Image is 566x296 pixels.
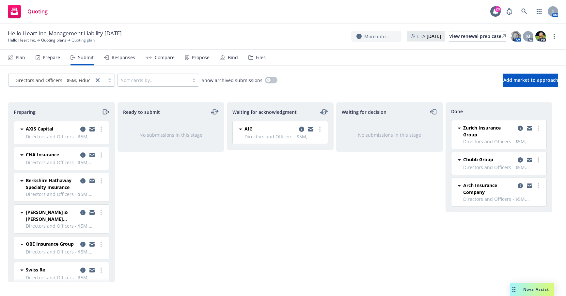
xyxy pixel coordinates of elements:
[463,124,515,138] span: Zurich Insurance Group
[94,76,102,84] a: close
[342,109,386,115] span: Waiting for decision
[26,151,59,158] span: CNA Insurance
[232,109,297,115] span: Waiting for acknowledgment
[228,55,238,60] div: Bind
[535,124,542,132] a: more
[88,125,96,133] a: copy logging email
[351,31,401,42] button: More info...
[88,177,96,185] a: copy logging email
[88,266,96,274] a: copy logging email
[192,55,210,60] div: Propose
[503,77,558,83] span: Add market to approach
[449,31,506,42] a: View renewal prep case
[364,33,389,40] span: More info...
[26,222,105,229] span: Directors and Officers - $5M, Fiduciary Liability - $1M, Employment Practices Liability - $2M
[26,125,53,132] span: AXIS Capital
[347,131,432,138] div: No submissions in this stage
[510,283,554,296] button: Nova Assist
[495,6,501,12] div: 20
[26,177,78,191] span: Berkshire Hathaway Specialty Insurance
[516,124,524,132] a: copy logging email
[12,77,90,84] span: Directors and Officers - $5M, Fiduciary ...
[14,109,36,115] span: Preparing
[256,55,266,60] div: Files
[518,5,531,18] a: Search
[244,133,324,140] span: Directors and Officers - $5M, Fiduciary Liability - $1M, Employment Practices Liability - $2M
[8,29,122,37] span: Hello Heart Inc. Management Liability [DATE]
[79,209,87,217] a: copy logging email
[463,196,542,202] span: Directors and Officers - $5M, Fiduciary Liability - $1M, Employment Practices Liability - $2M
[316,125,324,133] a: more
[26,191,105,198] span: Directors and Officers - $5M, Fiduciary Liability - $1M, Employment Practices Liability - $2M
[526,182,533,190] a: copy logging email
[503,74,558,87] button: Add market to approach
[14,77,104,84] span: Directors and Officers - $5M, Fiduciary ...
[533,5,546,18] a: Switch app
[155,55,175,60] div: Compare
[41,37,66,43] a: Quoting plans
[463,182,515,196] span: Arch Insurance Company
[97,177,105,185] a: more
[526,156,533,164] a: copy logging email
[123,109,160,115] span: Ready to submit
[79,266,87,274] a: copy logging email
[463,138,542,145] span: Directors and Officers - $5M, Fiduciary Liability - $1M, Employment Practices Liability - $2M
[523,287,549,292] span: Nova Assist
[510,283,518,296] div: Drag to move
[463,156,493,163] span: Chubb Group
[8,37,36,43] a: Hello Heart Inc.
[88,209,96,217] a: copy logging email
[26,266,45,273] span: Swiss Re
[526,124,533,132] a: copy logging email
[535,156,542,164] a: more
[88,240,96,248] a: copy logging email
[88,151,96,159] a: copy logging email
[550,32,558,40] a: more
[535,182,542,190] a: more
[112,55,135,60] div: Responses
[5,2,50,21] a: Quoting
[320,108,328,116] a: moveLeftRight
[202,77,262,84] span: Show archived submissions
[27,9,48,14] span: Quoting
[71,37,95,43] span: Quoting plan
[26,274,105,281] span: Directors and Officers - $5M, Fiduciary Liability - $1M, Employment Practices Liability - $2M
[78,55,94,60] div: Submit
[97,125,105,133] a: more
[79,151,87,159] a: copy logging email
[526,33,530,40] span: M
[128,131,213,138] div: No submissions in this stage
[298,125,306,133] a: copy logging email
[79,125,87,133] a: copy logging email
[451,108,463,115] span: Done
[26,240,74,247] span: QBE Insurance Group
[244,125,253,132] span: AIG
[211,108,219,116] a: moveLeftRight
[535,31,546,42] img: photo
[503,5,516,18] a: Report a Bug
[511,31,521,42] img: photo
[26,133,105,140] span: Directors and Officers - $5M, Fiduciary Liability - $1M, Employment Practices Liability - $2M
[307,125,315,133] a: copy logging email
[516,156,524,164] a: copy logging email
[26,209,78,222] span: [PERSON_NAME] & [PERSON_NAME] ([GEOGRAPHIC_DATA])
[79,240,87,248] a: copy logging email
[16,55,25,60] div: Plan
[26,248,105,255] span: Directors and Officers - $5M, Fiduciary Liability - $1M, Employment Practices Liability - $2M
[102,108,109,116] a: moveRight
[463,164,542,171] span: Directors and Officers - $5M, Fiduciary Liability - $1M, Employment Practices Liability - $2M
[417,33,441,40] span: ETA :
[26,159,105,166] span: Directors and Officers - $5M, Fiduciary Liability - $1M, Employment Practices Liability - $2M
[97,209,105,217] a: more
[43,55,60,60] div: Prepare
[97,240,105,248] a: more
[516,182,524,190] a: copy logging email
[430,108,437,116] a: moveLeft
[97,266,105,274] a: more
[97,151,105,159] a: more
[427,33,441,39] strong: [DATE]
[79,177,87,185] a: copy logging email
